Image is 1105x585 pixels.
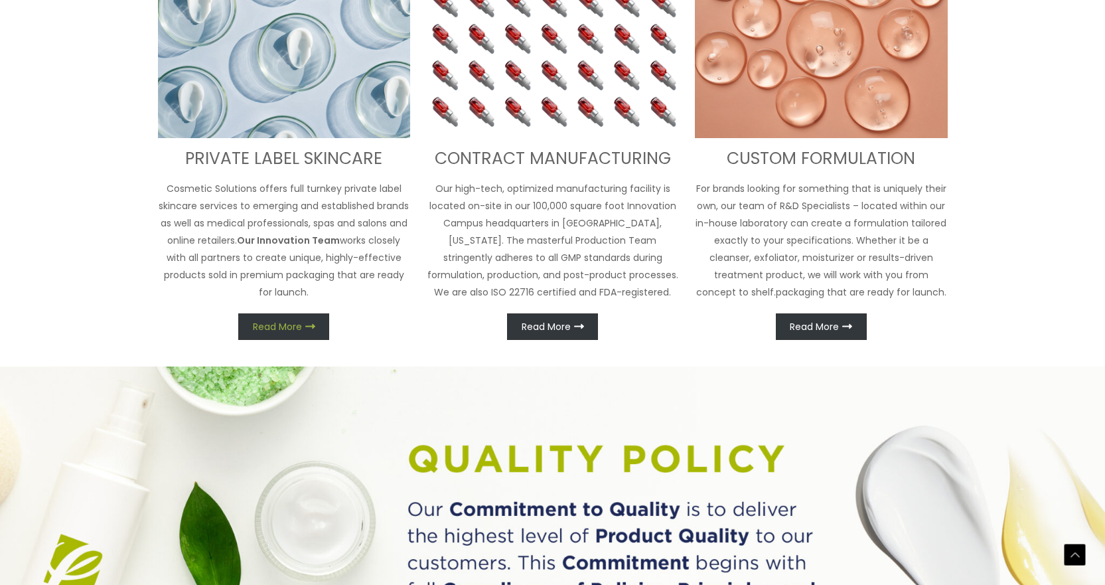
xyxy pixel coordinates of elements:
[158,180,411,301] p: Cosmetic Solutions offers full turnkey private label skincare services to emerging and establishe...
[426,148,679,170] h3: CONTRACT MANUFACTURING
[237,234,340,247] strong: Our Innovation Team
[522,322,571,331] span: Read More
[776,313,867,340] a: Read More
[695,148,948,170] h3: CUSTOM FORMULATION
[158,148,411,170] h3: PRIVATE LABEL SKINCARE
[790,322,839,331] span: Read More
[238,313,329,340] a: Read More
[695,180,948,301] p: For brands looking for something that is uniquely their own, our team of R&D Specialists – locate...
[253,322,302,331] span: Read More
[426,180,679,301] p: Our high-tech, optimized manufacturing facility is located on-site in our 100,000 square foot Inn...
[507,313,598,340] a: Read More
